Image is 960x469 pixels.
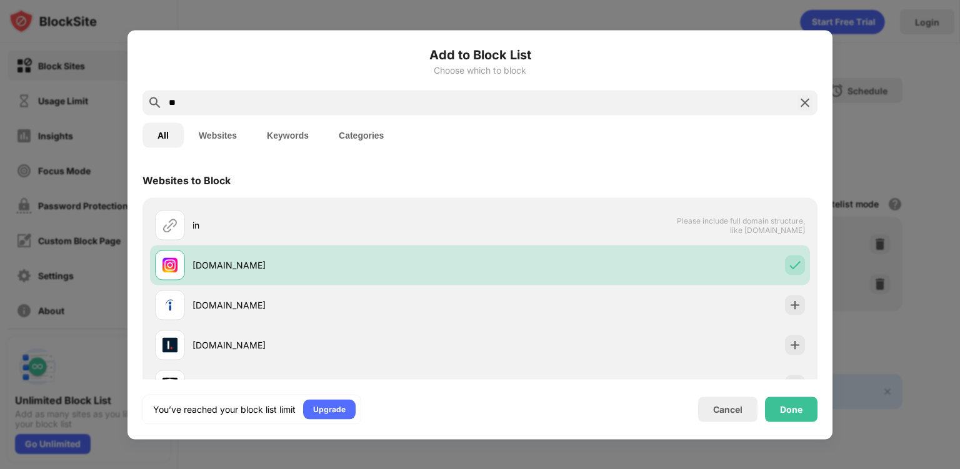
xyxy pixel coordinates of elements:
[192,299,480,312] div: [DOMAIN_NAME]
[192,219,480,232] div: in
[153,403,296,415] div: You’ve reached your block list limit
[780,404,802,414] div: Done
[142,122,184,147] button: All
[162,297,177,312] img: favicons
[713,404,742,415] div: Cancel
[162,257,177,272] img: favicons
[252,122,324,147] button: Keywords
[192,259,480,272] div: [DOMAIN_NAME]
[142,65,817,75] div: Choose which to block
[162,337,177,352] img: favicons
[142,45,817,64] h6: Add to Block List
[797,95,812,110] img: search-close
[192,378,480,392] div: [DOMAIN_NAME]
[142,174,231,186] div: Websites to Block
[162,217,177,232] img: url.svg
[192,338,480,352] div: [DOMAIN_NAME]
[676,215,805,234] span: Please include full domain structure, like [DOMAIN_NAME]
[313,403,346,415] div: Upgrade
[184,122,252,147] button: Websites
[147,95,162,110] img: search.svg
[162,377,177,392] img: favicons
[324,122,399,147] button: Categories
